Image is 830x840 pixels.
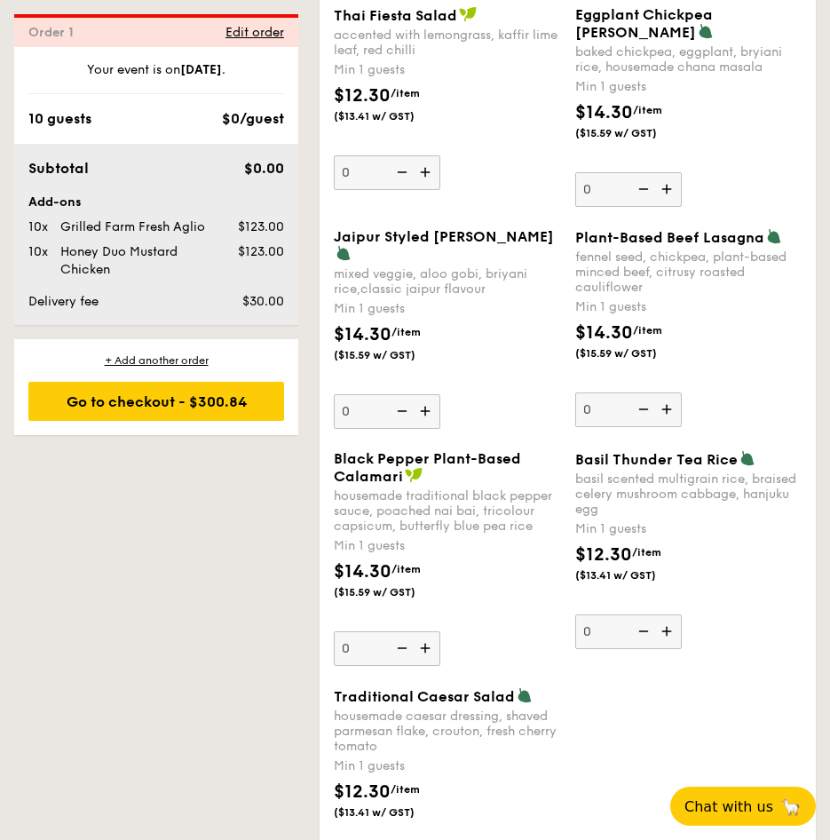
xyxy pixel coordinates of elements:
span: /item [391,326,421,338]
span: $14.30 [575,322,633,344]
div: Honey Duo Mustard Chicken [53,243,215,279]
div: fennel seed, chickpea, plant-based minced beef, citrusy roasted cauliflower [575,250,802,295]
img: icon-vegetarian.fe4039eb.svg [517,687,533,703]
span: $12.30 [334,85,391,107]
span: Jaipur Styled [PERSON_NAME] [334,228,554,245]
img: icon-vegetarian.fe4039eb.svg [698,23,714,39]
div: Add-ons [28,194,284,211]
span: ($15.59 w/ GST) [575,126,658,140]
span: Thai Fiesta Salad [334,7,457,24]
span: $123.00 [238,244,284,259]
strong: [DATE] [180,62,222,77]
span: Plant-Based Beef Lasagna [575,229,764,246]
div: basil scented multigrain rice, braised celery mushroom cabbage, hanjuku egg [575,472,802,517]
span: Eggplant Chickpea [PERSON_NAME] [575,6,713,41]
div: mixed veggie, aloo gobi, briyani rice,classic jaipur flavour [334,266,561,297]
img: icon-vegan.f8ff3823.svg [459,6,477,22]
span: /item [633,324,662,337]
button: Chat with us🦙 [670,787,816,826]
div: Min 1 guests [575,520,802,538]
img: icon-vegan.f8ff3823.svg [405,467,423,483]
div: accented with lemongrass, kaffir lime leaf, red chilli [334,28,561,58]
span: Subtotal [28,160,89,177]
span: Black Pepper Plant-Based Calamari [334,450,521,485]
div: + Add another order [28,353,284,368]
span: $14.30 [334,561,391,582]
span: $30.00 [242,294,284,309]
input: Jaipur Styled [PERSON_NAME]mixed veggie, aloo gobi, briyani rice,classic jaipur flavourMin 1 gues... [334,394,440,429]
img: icon-add.58712e84.svg [655,172,682,206]
img: icon-add.58712e84.svg [414,394,440,428]
div: housemade traditional black pepper sauce, poached nai bai, tricolour capsicum, butterfly blue pea... [334,488,561,534]
span: ($13.41 w/ GST) [334,805,416,820]
input: Basil Thunder Tea Ricebasil scented multigrain rice, braised celery mushroom cabbage, hanjuku egg... [575,614,682,649]
img: icon-reduce.1d2dbef1.svg [387,631,414,665]
span: Chat with us [684,798,773,815]
span: $123.00 [238,219,284,234]
input: Black Pepper Plant-Based Calamarihousemade traditional black pepper sauce, poached nai bai, trico... [334,631,440,666]
img: icon-reduce.1d2dbef1.svg [628,172,655,206]
span: Order 1 [28,25,81,40]
span: /item [391,563,421,575]
div: housemade caesar dressing, shaved parmesan flake, crouton, fresh cherry tomato [334,709,561,754]
img: icon-reduce.1d2dbef1.svg [387,394,414,428]
span: Traditional Caesar Salad [334,688,515,705]
div: Min 1 guests [575,298,802,316]
span: 🦙 [780,796,802,817]
img: icon-add.58712e84.svg [655,392,682,426]
span: /item [391,87,420,99]
div: baked chickpea, eggplant, bryiani rice, housemade chana masala [575,44,802,75]
span: /item [391,783,420,796]
span: Basil Thunder Tea Rice [575,451,738,468]
span: $14.30 [334,324,391,345]
img: icon-vegetarian.fe4039eb.svg [766,228,782,244]
img: icon-add.58712e84.svg [655,614,682,648]
div: Min 1 guests [334,537,561,555]
span: ($13.41 w/ GST) [334,109,416,123]
img: icon-reduce.1d2dbef1.svg [628,614,655,648]
img: icon-vegetarian.fe4039eb.svg [336,245,352,261]
span: ($15.59 w/ GST) [334,585,416,599]
div: 10x [21,218,53,236]
span: $14.30 [575,102,633,123]
div: Grilled Farm Fresh Aglio [53,218,215,236]
div: Min 1 guests [334,300,561,318]
input: Thai Fiesta Saladaccented with lemongrass, kaffir lime leaf, red chilliMin 1 guests$12.30/item($1... [334,155,440,190]
img: icon-add.58712e84.svg [414,631,440,665]
div: Go to checkout - $300.84 [28,382,284,421]
div: 10 guests [28,108,91,130]
span: ($15.59 w/ GST) [334,348,416,362]
span: $0.00 [244,160,284,177]
div: Min 1 guests [334,757,561,775]
span: Delivery fee [28,294,99,309]
div: Min 1 guests [334,61,561,79]
input: Plant-Based Beef Lasagnafennel seed, chickpea, plant-based minced beef, citrusy roasted cauliflow... [575,392,682,427]
img: icon-vegetarian.fe4039eb.svg [739,450,755,466]
div: 10x [21,243,53,261]
span: ($13.41 w/ GST) [575,568,658,582]
span: Edit order [225,25,284,40]
div: Your event is on . [28,61,284,94]
img: icon-add.58712e84.svg [414,155,440,189]
span: $12.30 [334,781,391,803]
img: icon-reduce.1d2dbef1.svg [387,155,414,189]
span: /item [632,546,661,559]
div: Min 1 guests [575,78,802,96]
img: icon-reduce.1d2dbef1.svg [628,392,655,426]
span: ($15.59 w/ GST) [575,346,658,361]
span: $12.30 [575,544,632,566]
input: Eggplant Chickpea [PERSON_NAME]baked chickpea, eggplant, bryiani rice, housemade chana masalaMin ... [575,172,682,207]
span: /item [633,104,662,116]
div: $0/guest [222,108,284,130]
